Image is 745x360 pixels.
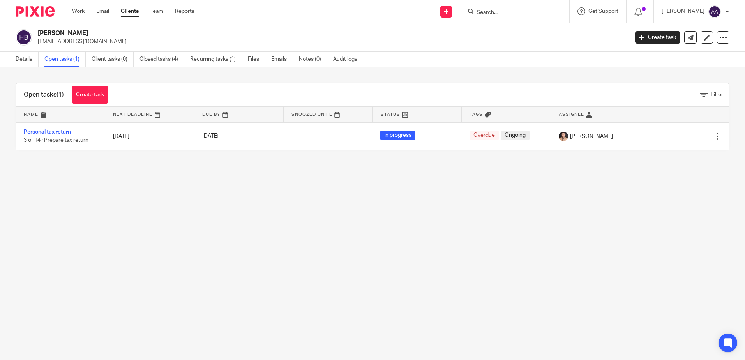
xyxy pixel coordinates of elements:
a: Reports [175,7,194,15]
a: Details [16,52,39,67]
input: Search [476,9,546,16]
p: [EMAIL_ADDRESS][DOMAIN_NAME] [38,38,623,46]
a: Client tasks (0) [92,52,134,67]
span: [DATE] [202,134,219,139]
a: Create task [72,86,108,104]
h2: [PERSON_NAME] [38,29,506,37]
img: svg%3E [708,5,721,18]
span: In progress [380,131,415,140]
span: Snoozed Until [291,112,332,116]
a: Clients [121,7,139,15]
span: [PERSON_NAME] [570,132,613,140]
a: Files [248,52,265,67]
span: Ongoing [501,131,530,140]
img: svg%3E [16,29,32,46]
span: Get Support [588,9,618,14]
span: Filter [711,92,723,97]
span: 3 of 14 · Prepare tax return [24,138,88,143]
h1: Open tasks [24,91,64,99]
span: (1) [56,92,64,98]
td: [DATE] [105,122,194,150]
a: Work [72,7,85,15]
span: Tags [470,112,483,116]
a: Open tasks (1) [44,52,86,67]
a: Email [96,7,109,15]
span: Overdue [470,131,499,140]
a: Personal tax return [24,129,71,135]
img: Pixie [16,6,55,17]
a: Notes (0) [299,52,327,67]
p: [PERSON_NAME] [662,7,704,15]
img: Nikhil%20(2).jpg [559,132,568,141]
a: Closed tasks (4) [139,52,184,67]
a: Emails [271,52,293,67]
a: Recurring tasks (1) [190,52,242,67]
span: Status [381,112,400,116]
a: Create task [635,31,680,44]
a: Audit logs [333,52,363,67]
a: Team [150,7,163,15]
